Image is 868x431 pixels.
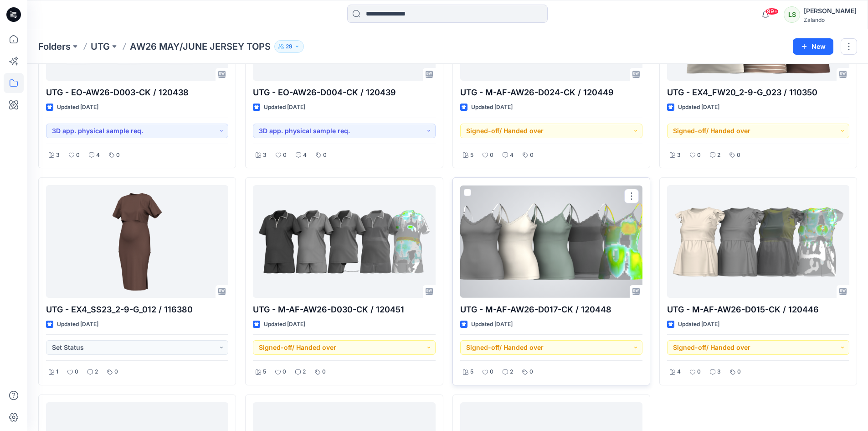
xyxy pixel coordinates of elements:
button: 29 [274,40,304,53]
p: 0 [283,151,287,160]
a: UTG [91,40,110,53]
button: New [793,38,833,55]
p: 0 [530,151,534,160]
p: 3 [677,151,681,160]
p: 0 [282,367,286,377]
a: Folders [38,40,71,53]
p: UTG - EX4_SS23_2-9-G_012 / 116380 [46,303,228,316]
a: UTG - EX4_SS23_2-9-G_012 / 116380 [46,185,228,298]
p: 0 [737,151,740,160]
p: Updated [DATE] [57,320,98,329]
p: UTG - M-AF-AW26-D015-CK / 120446 [667,303,849,316]
p: 3 [717,367,721,377]
p: 0 [114,367,118,377]
p: 3 [56,151,60,160]
p: 2 [303,367,306,377]
p: 5 [470,151,473,160]
p: 0 [323,151,327,160]
p: 3 [263,151,267,160]
p: UTG - M-AF-AW26-D024-CK / 120449 [460,86,642,99]
p: 2 [95,367,98,377]
a: UTG - M-AF-AW26-D017-CK / 120448 [460,185,642,298]
p: 2 [510,367,513,377]
div: LS [784,6,800,23]
p: UTG - M-AF-AW26-D017-CK / 120448 [460,303,642,316]
p: 0 [737,367,741,377]
p: 4 [303,151,307,160]
p: 5 [263,367,266,377]
span: 99+ [765,8,779,15]
p: UTG - EO-AW26-D003-CK / 120438 [46,86,228,99]
p: Updated [DATE] [678,320,719,329]
p: Updated [DATE] [264,103,305,112]
p: 0 [322,367,326,377]
p: Updated [DATE] [57,103,98,112]
div: [PERSON_NAME] [804,5,857,16]
a: UTG - M-AF-AW26-D030-CK / 120451 [253,185,435,298]
p: 1 [56,367,58,377]
p: 0 [490,367,493,377]
p: 0 [529,367,533,377]
p: Updated [DATE] [264,320,305,329]
p: UTG - M-AF-AW26-D030-CK / 120451 [253,303,435,316]
p: 0 [697,151,701,160]
p: 5 [470,367,473,377]
p: 0 [76,151,80,160]
p: 0 [697,367,701,377]
p: AW26 MAY/JUNE JERSEY TOPS [130,40,271,53]
p: 0 [490,151,493,160]
p: Updated [DATE] [471,103,513,112]
p: UTG - EX4_FW20_2-9-G_023 / 110350 [667,86,849,99]
p: 4 [510,151,514,160]
a: UTG - M-AF-AW26-D015-CK / 120446 [667,185,849,298]
p: 4 [96,151,100,160]
p: 0 [75,367,78,377]
p: Updated [DATE] [471,320,513,329]
p: 4 [677,367,681,377]
p: 0 [116,151,120,160]
div: Zalando [804,16,857,23]
p: 2 [717,151,720,160]
p: Updated [DATE] [678,103,719,112]
p: UTG - EO-AW26-D004-CK / 120439 [253,86,435,99]
p: 29 [286,42,293,52]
